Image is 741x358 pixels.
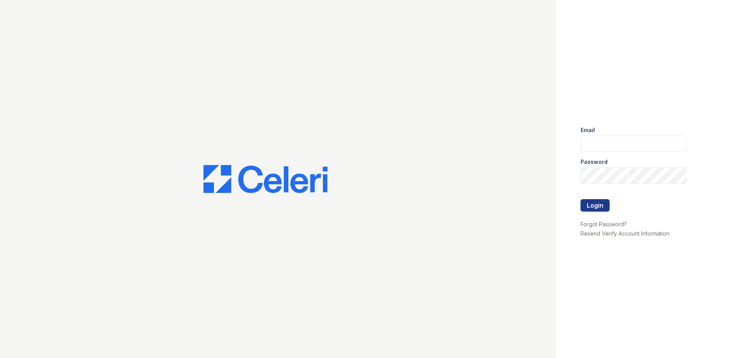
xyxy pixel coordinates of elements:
[581,126,595,134] label: Email
[581,221,627,227] a: Forgot Password?
[203,165,327,193] img: CE_Logo_Blue-a8612792a0a2168367f1c8372b55b34899dd931a85d93a1a3d3e32e68fde9ad4.png
[581,199,610,212] button: Login
[581,158,608,166] label: Password
[581,230,669,237] a: Resend Verify Account Information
